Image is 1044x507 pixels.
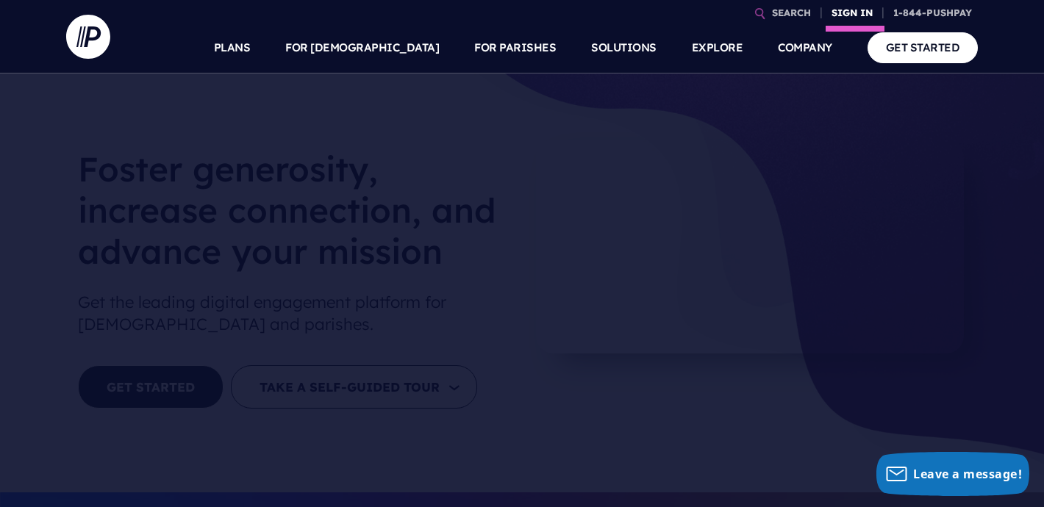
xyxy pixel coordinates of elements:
[913,466,1022,482] span: Leave a message!
[285,22,439,73] a: FOR [DEMOGRAPHIC_DATA]
[876,452,1029,496] button: Leave a message!
[214,22,251,73] a: PLANS
[868,32,979,62] a: GET STARTED
[591,22,657,73] a: SOLUTIONS
[778,22,832,73] a: COMPANY
[692,22,743,73] a: EXPLORE
[474,22,556,73] a: FOR PARISHES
